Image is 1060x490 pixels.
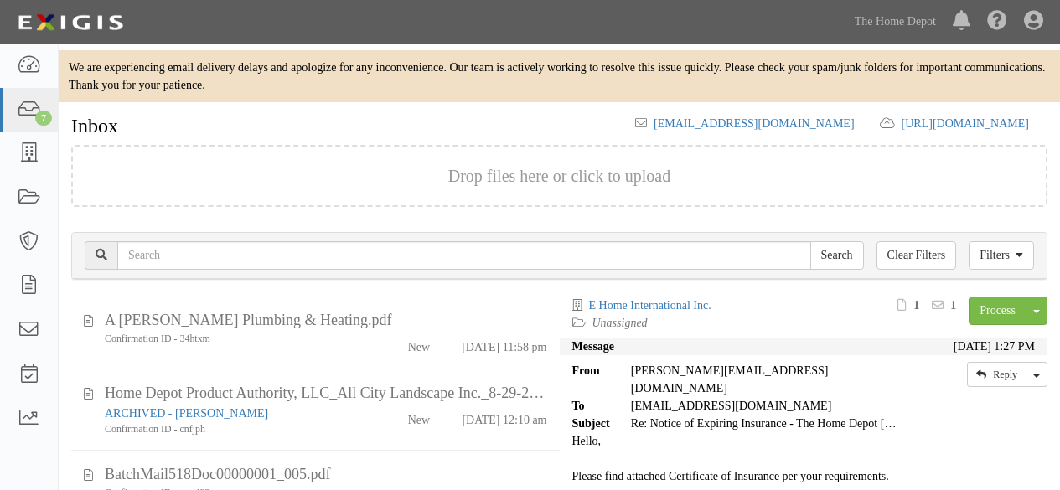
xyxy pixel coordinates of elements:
[846,5,944,39] a: The Home Depot
[105,332,352,347] div: Confirmation ID - 34htxm
[876,241,957,270] a: Clear Filters
[654,117,855,130] a: [EMAIL_ADDRESS][DOMAIN_NAME]
[560,415,618,432] strong: Subject
[987,12,1007,32] i: Help Center - Complianz
[105,405,352,422] div: ARCHIVED - JUDY CASANOLA
[105,407,268,420] a: ARCHIVED - [PERSON_NAME]
[105,463,547,486] div: BatchMail518Doc00000001_005.pdf
[71,115,118,137] h1: Inbox
[913,299,919,312] b: 1
[618,362,913,397] div: [PERSON_NAME][EMAIL_ADDRESS][DOMAIN_NAME]
[589,299,711,312] a: E Home International Inc.
[967,362,1026,387] a: Reply
[969,297,1026,325] a: Process
[954,338,1035,355] div: [DATE] 1:27 PM
[105,309,547,332] div: A Johnson Plumbing & Heating.pdf
[902,117,1047,130] a: [URL][DOMAIN_NAME]
[618,415,913,432] div: Re: Notice of Expiring Insurance - The Home Depot [Please note that the email is sent by bounces+...
[462,332,546,356] div: [DATE] 11:58 pm
[408,405,430,429] div: New
[105,422,352,437] div: Confirmation ID - cnfjph
[572,432,1036,450] div: Hello,
[560,397,618,415] strong: To
[592,317,648,329] a: Unassigned
[408,332,430,356] div: New
[618,397,913,415] div: party-wrnfh7@sbainsurance.homedepot.com
[448,163,670,188] button: Drop files here or click to upload
[117,241,811,270] input: Search
[572,340,615,353] strong: Message
[572,467,1036,485] div: Please find attached Certificate of Insurance per your requirements.
[969,241,1034,270] a: Filters
[810,241,864,270] input: Search
[59,59,1060,94] div: We are experiencing email delivery delays and apologize for any inconvenience. Our team is active...
[105,382,547,405] div: Home Depot Product Authority, LLC_All City Landscape Inc._8-29-2025_39885776.pdf
[560,362,618,379] strong: From
[13,8,128,38] img: logo-5460c22ac91f19d4615b14bd174203de0afe785f0fc80cf4dbbc73dc1793850b.png
[462,405,546,429] div: [DATE] 12:10 am
[35,111,52,126] div: 7
[950,299,956,312] b: 1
